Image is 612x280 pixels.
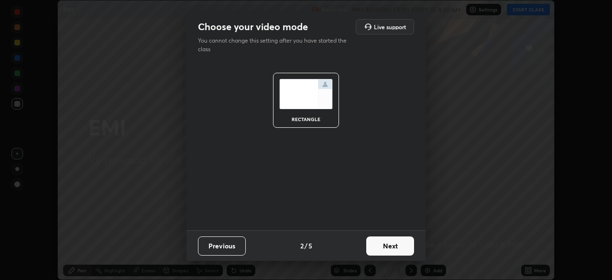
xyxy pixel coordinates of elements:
[279,79,333,109] img: normalScreenIcon.ae25ed63.svg
[366,236,414,256] button: Next
[300,241,304,251] h4: 2
[198,236,246,256] button: Previous
[287,117,325,122] div: rectangle
[308,241,312,251] h4: 5
[305,241,307,251] h4: /
[198,21,308,33] h2: Choose your video mode
[374,24,406,30] h5: Live support
[198,36,353,54] p: You cannot change this setting after you have started the class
